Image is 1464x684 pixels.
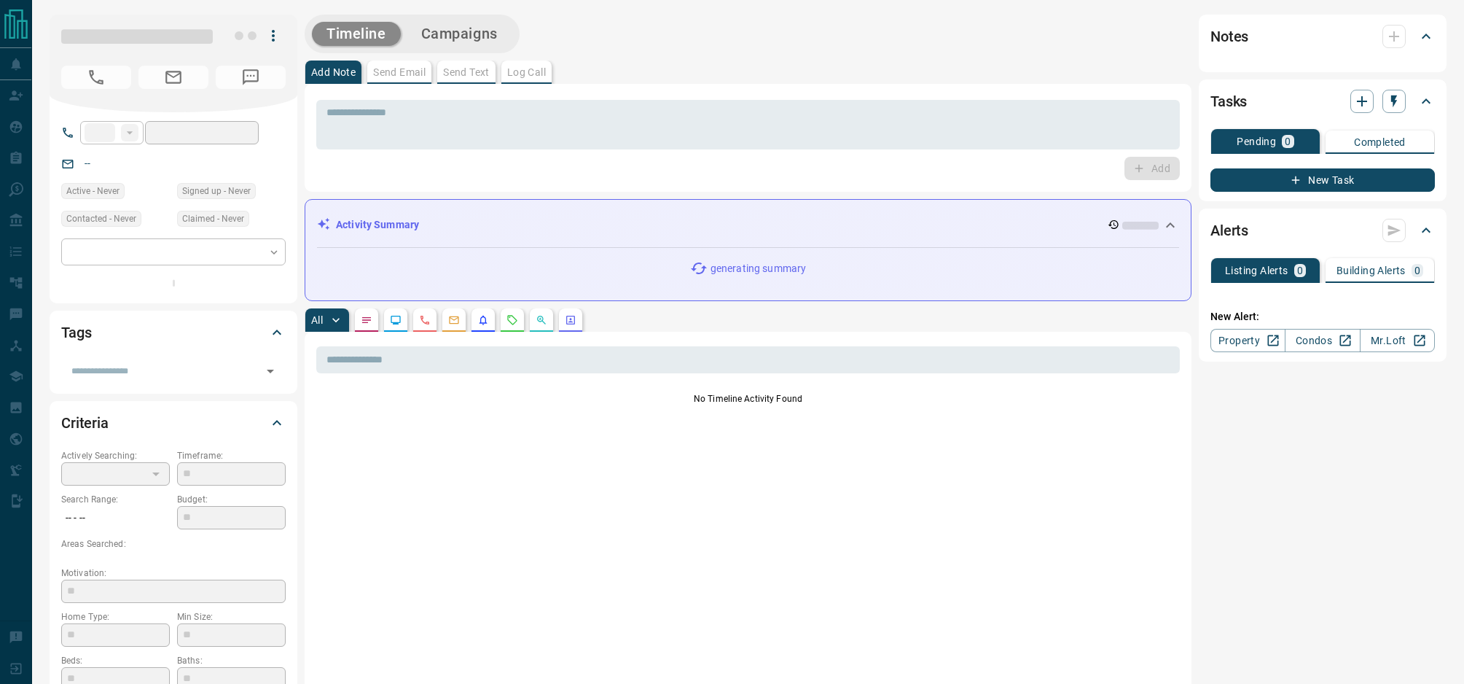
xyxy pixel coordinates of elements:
[1210,19,1435,54] div: Notes
[216,66,286,89] span: No Number
[1210,168,1435,192] button: New Task
[1210,329,1285,352] a: Property
[61,493,170,506] p: Search Range:
[477,314,489,326] svg: Listing Alerts
[448,314,460,326] svg: Emails
[61,315,286,350] div: Tags
[1210,90,1247,113] h2: Tasks
[316,392,1180,405] p: No Timeline Activity Found
[711,261,806,276] p: generating summary
[177,610,286,623] p: Min Size:
[61,506,170,530] p: -- - --
[565,314,576,326] svg: Agent Actions
[182,184,251,198] span: Signed up - Never
[61,321,91,344] h2: Tags
[336,217,419,233] p: Activity Summary
[419,314,431,326] svg: Calls
[536,314,547,326] svg: Opportunities
[311,315,323,325] p: All
[61,610,170,623] p: Home Type:
[312,22,401,46] button: Timeline
[260,361,281,381] button: Open
[61,537,286,551] p: Areas Searched:
[1414,265,1420,276] p: 0
[1354,137,1406,147] p: Completed
[61,449,170,462] p: Actively Searching:
[361,314,372,326] svg: Notes
[85,158,90,169] a: --
[61,405,286,440] div: Criteria
[66,184,120,198] span: Active - Never
[1285,136,1291,147] p: 0
[1210,219,1248,242] h2: Alerts
[1336,265,1406,276] p: Building Alerts
[61,66,131,89] span: No Number
[61,411,109,435] h2: Criteria
[1210,213,1435,248] div: Alerts
[390,314,402,326] svg: Lead Browsing Activity
[177,493,286,506] p: Budget:
[506,314,518,326] svg: Requests
[177,449,286,462] p: Timeframe:
[1360,329,1435,352] a: Mr.Loft
[1225,265,1288,276] p: Listing Alerts
[1210,25,1248,48] h2: Notes
[1210,309,1435,324] p: New Alert:
[177,654,286,667] p: Baths:
[1210,84,1435,119] div: Tasks
[138,66,208,89] span: No Email
[1285,329,1360,352] a: Condos
[311,67,356,77] p: Add Note
[1237,136,1276,147] p: Pending
[61,567,286,580] p: Motivation:
[317,211,1179,238] div: Activity Summary
[66,211,136,226] span: Contacted - Never
[61,654,170,667] p: Beds:
[407,22,512,46] button: Campaigns
[1297,265,1303,276] p: 0
[182,211,244,226] span: Claimed - Never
